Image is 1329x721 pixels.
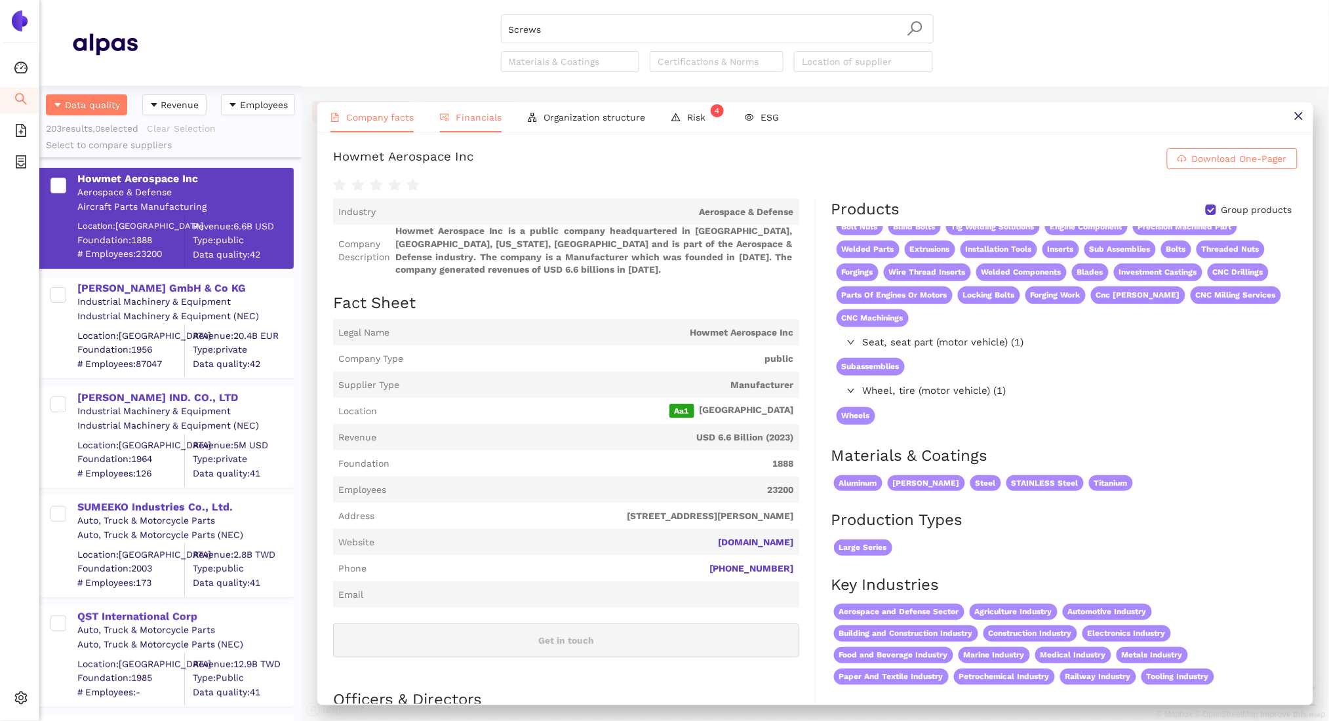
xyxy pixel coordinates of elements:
[77,562,184,575] span: Foundation: 2003
[77,391,292,405] div: [PERSON_NAME] IND. CO., LTD
[1197,241,1265,258] span: Threaded Nuts
[711,104,724,117] sup: 4
[863,335,1291,351] span: Seat, seat part (motor vehicle) (1)
[1063,604,1152,620] span: Automotive Industry
[382,431,794,444] span: USD 6.6 Billion (2023)
[338,353,403,366] span: Company Type
[831,332,1296,353] div: Seat, seat part (motor vehicle) (1)
[193,548,292,561] div: Revenue: 2.8B TWD
[193,672,292,685] span: Type: Public
[395,458,794,471] span: 1888
[837,241,900,258] span: Welded Parts
[831,574,1298,596] h2: Key Industries
[907,20,923,37] span: search
[1178,154,1187,165] span: cloud-download
[831,445,1298,467] h2: Materials & Coatings
[395,225,794,276] span: Howmet Aerospace Inc is a public company headquartered in [GEOGRAPHIC_DATA], [GEOGRAPHIC_DATA], [...
[46,94,127,115] button: caret-downData quality
[380,510,794,523] span: [STREET_ADDRESS][PERSON_NAME]
[338,562,367,575] span: Phone
[440,113,449,122] span: fund-view
[1161,241,1191,258] span: Bolts
[1141,669,1214,685] span: Tooling Industry
[834,647,953,663] span: Food and Beverage Industry
[142,94,207,115] button: caret-downRevenue
[544,112,645,123] span: Organization structure
[77,500,292,515] div: SUMEEKO Industries Co., Ltd.
[338,326,389,340] span: Legal Name
[193,343,292,357] span: Type: private
[77,515,292,528] div: Auto, Truck & Motorcycle Parts
[381,206,794,219] span: Aerospace & Defense
[77,172,292,186] div: Howmet Aerospace Inc
[1191,286,1281,304] span: CNC Milling Services
[456,112,502,123] span: Financials
[77,343,184,357] span: Foundation: 1956
[1035,647,1111,663] span: Medical Industry
[193,438,292,452] div: Revenue: 5M USD
[961,241,1037,258] span: Installation Tools
[77,419,292,433] div: Industrial Machinery & Equipment (NEC)
[333,148,473,169] div: Howmet Aerospace Inc
[370,179,383,192] span: star
[669,404,694,418] span: Aa1
[77,657,184,671] div: Location: [GEOGRAPHIC_DATA]
[338,238,390,263] span: Company Description
[1216,204,1298,217] span: Group products
[338,206,376,219] span: Industry
[1084,241,1156,258] span: Sub Assemblies
[946,218,1040,236] span: Tig Welding Solutions
[77,548,184,561] div: Location: [GEOGRAPHIC_DATA]
[1167,148,1298,169] button: cloud-downloadDownload One-Pager
[53,100,62,111] span: caret-down
[193,357,292,370] span: Data quality: 42
[77,357,184,370] span: # Employees: 87047
[193,220,292,233] div: Revenue: 6.6B USD
[193,686,292,699] span: Data quality: 41
[1284,102,1313,132] button: close
[77,672,184,685] span: Foundation: 1985
[1091,286,1185,304] span: Cnc [PERSON_NAME]
[77,467,184,480] span: # Employees: 126
[338,484,386,497] span: Employees
[395,326,794,340] span: Howmet Aerospace Inc
[146,118,224,139] button: Clear Selection
[77,624,292,637] div: Auto, Truck & Motorcycle Parts
[1192,151,1287,166] span: Download One-Pager
[65,98,120,112] span: Data quality
[745,113,754,122] span: eye
[46,139,295,152] div: Select to compare suppliers
[834,475,883,492] span: Aluminum
[1082,625,1171,642] span: Electronics Industry
[837,407,875,425] span: Wheels
[330,113,340,122] span: file-text
[333,689,799,711] h2: Officers & Directors
[405,379,794,392] span: Manufacturer
[14,687,28,713] span: setting
[14,151,28,177] span: container
[837,263,879,281] span: Forgings
[831,509,1298,532] h2: Production Types
[193,562,292,575] span: Type: public
[954,669,1055,685] span: Petrochemical Industry
[687,112,719,123] span: Risk
[221,94,295,115] button: caret-downEmployees
[338,431,376,444] span: Revenue
[976,263,1067,281] span: Welded Components
[77,281,292,296] div: [PERSON_NAME] GmbH & Co KG
[77,220,184,231] div: Location: [GEOGRAPHIC_DATA]
[837,358,905,376] span: Subassemblies
[888,218,941,236] span: Blind Bolts
[408,353,794,366] span: public
[72,28,138,60] img: Homepage
[970,604,1058,620] span: Agriculture Industry
[77,438,184,452] div: Location: [GEOGRAPHIC_DATA]
[959,647,1030,663] span: Marine Industry
[391,484,794,497] span: 23200
[193,234,292,247] span: Type: public
[338,510,374,523] span: Address
[46,123,138,134] span: 203 results, 0 selected
[77,248,184,261] span: # Employees: 23200
[1042,241,1079,258] span: Inserts
[388,179,401,192] span: star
